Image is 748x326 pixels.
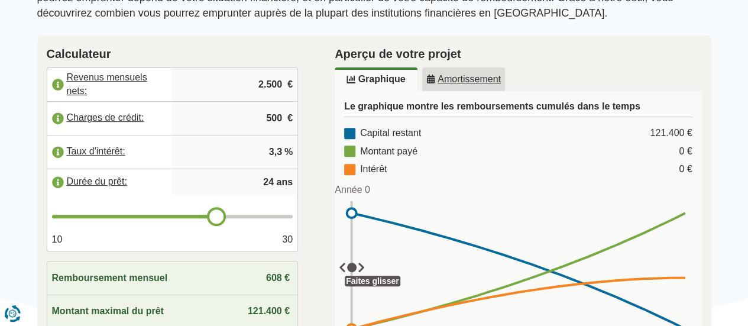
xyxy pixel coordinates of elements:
h3: Le graphique montre les remboursements cumulés dans le temps [344,101,692,117]
span: 30 [282,233,293,247]
input: | [177,102,293,134]
label: Charges de crédit: [47,105,173,131]
u: Graphique [347,75,405,84]
span: € [287,78,293,92]
label: Durée du prêt: [47,169,173,195]
span: % [284,146,293,159]
span: Montant maximal du prêt [52,305,164,318]
div: 0 € [679,145,692,159]
div: 0 € [679,163,692,176]
label: Taux d'intérêt: [47,139,173,165]
span: 10 [52,233,63,247]
span: ans [276,176,293,189]
div: Capital restant [344,127,421,140]
u: Amortissement [426,75,501,84]
h2: Aperçu de votre projet [335,45,702,63]
div: Montant payé [344,145,417,159]
span: Remboursement mensuel [52,272,168,285]
span: 121.400 € [248,306,290,316]
div: Faites glisser [345,276,400,286]
input: | [177,136,293,168]
div: 121.400 € [650,127,692,140]
h2: Calculateur [47,45,299,63]
div: Intérêt [344,163,387,176]
input: | [177,69,293,101]
span: € [287,112,293,125]
label: Revenus mensuels nets: [47,72,173,98]
span: 608 € [266,273,290,283]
